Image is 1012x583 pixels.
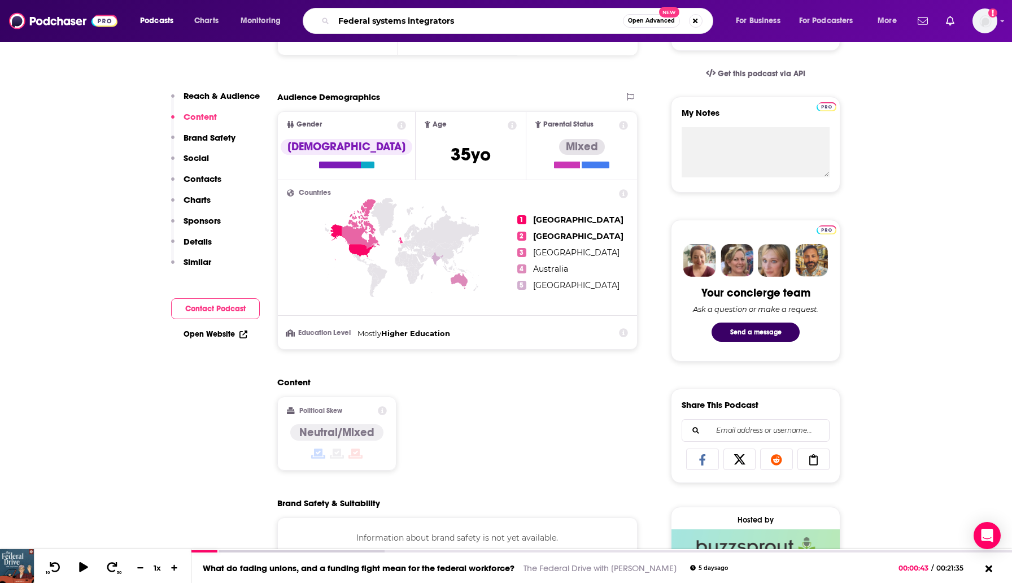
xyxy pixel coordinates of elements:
[194,13,219,29] span: Charts
[517,215,526,224] span: 1
[697,60,814,88] a: Get this podcast via API
[972,8,997,33] button: Show profile menu
[184,215,221,226] p: Sponsors
[203,563,514,573] a: What do fading unions, and a funding fight mean for the federal workforce?
[878,13,897,29] span: More
[931,564,934,572] span: /
[972,8,997,33] img: User Profile
[701,286,810,300] div: Your concierge team
[140,13,173,29] span: Podcasts
[299,425,374,440] h4: Neutral/Mixed
[296,121,322,128] span: Gender
[287,329,353,337] h3: Education Level
[171,90,260,111] button: Reach & Audience
[686,449,719,470] a: Share on Facebook
[46,571,50,575] span: 10
[184,111,217,122] p: Content
[728,12,795,30] button: open menu
[171,132,235,153] button: Brand Safety
[184,329,247,339] a: Open Website
[623,14,680,28] button: Open AdvancedNew
[723,449,756,470] a: Share on X/Twitter
[941,11,959,31] a: Show notifications dropdown
[559,139,605,155] div: Mixed
[817,101,836,111] a: Pro website
[233,12,295,30] button: open menu
[533,231,623,241] span: [GEOGRAPHIC_DATA]
[171,194,211,215] button: Charts
[683,244,716,277] img: Sydney Profile
[870,12,911,30] button: open menu
[659,7,679,18] span: New
[171,215,221,236] button: Sponsors
[299,189,331,197] span: Countries
[148,563,167,572] div: 1 x
[817,102,836,111] img: Podchaser Pro
[9,10,117,32] img: Podchaser - Follow, Share and Rate Podcasts
[187,12,225,30] a: Charts
[517,281,526,290] span: 5
[381,329,450,338] span: Higher Education
[451,143,491,166] span: 35 yo
[693,304,818,314] div: Ask a question or make a request.
[628,18,675,24] span: Open Advanced
[171,298,260,319] button: Contact Podcast
[817,224,836,234] a: Pro website
[690,565,728,571] div: 5 days ago
[524,563,677,573] a: The Federal Drive with [PERSON_NAME]
[533,280,620,290] span: [GEOGRAPHIC_DATA]
[792,12,870,30] button: open menu
[517,248,526,257] span: 3
[132,12,188,30] button: open menu
[691,420,820,441] input: Email address or username...
[241,13,281,29] span: Monitoring
[517,264,526,273] span: 4
[171,236,212,257] button: Details
[171,173,221,194] button: Contacts
[721,244,753,277] img: Barbara Profile
[760,449,793,470] a: Share on Reddit
[817,225,836,234] img: Podchaser Pro
[533,264,568,274] span: Australia
[736,13,780,29] span: For Business
[974,522,1001,549] div: Open Intercom Messenger
[433,121,447,128] span: Age
[184,236,212,247] p: Details
[299,407,342,415] h2: Political Skew
[533,215,623,225] span: [GEOGRAPHIC_DATA]
[682,107,830,127] label: My Notes
[184,256,211,267] p: Similar
[682,419,830,442] div: Search followers
[357,329,381,338] span: Mostly
[43,561,65,575] button: 10
[102,561,124,575] button: 30
[988,8,997,18] svg: Add a profile image
[184,132,235,143] p: Brand Safety
[171,256,211,277] button: Similar
[171,111,217,132] button: Content
[184,173,221,184] p: Contacts
[797,449,830,470] a: Copy Link
[682,399,758,410] h3: Share This Podcast
[184,194,211,205] p: Charts
[171,153,209,173] button: Social
[913,11,932,31] a: Show notifications dropdown
[277,377,629,388] h2: Content
[281,139,412,155] div: [DEMOGRAPHIC_DATA]
[533,247,620,258] span: [GEOGRAPHIC_DATA]
[758,244,791,277] img: Jules Profile
[712,323,800,342] button: Send a message
[799,13,853,29] span: For Podcasters
[718,69,805,79] span: Get this podcast via API
[517,232,526,241] span: 2
[313,8,724,34] div: Search podcasts, credits, & more...
[117,571,121,575] span: 30
[277,517,638,558] div: Information about brand safety is not yet available.
[334,12,623,30] input: Search podcasts, credits, & more...
[277,92,380,102] h2: Audience Demographics
[543,121,594,128] span: Parental Status
[184,90,260,101] p: Reach & Audience
[277,498,380,508] h2: Brand Safety & Suitability
[184,153,209,163] p: Social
